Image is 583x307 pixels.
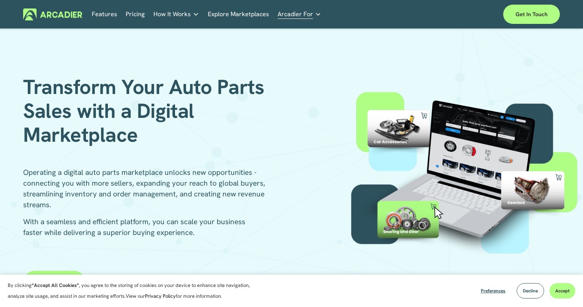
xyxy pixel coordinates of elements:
[153,9,191,20] span: How It Works
[126,8,145,20] a: Pricing
[208,8,269,20] a: Explore Marketplaces
[278,9,313,20] span: Arcadier For
[23,271,86,294] a: Contact Us
[8,280,258,302] p: By clicking , you agree to the storing of cookies on your device to enhance site navigation, anal...
[517,283,544,299] button: Decline
[549,283,575,299] button: Accept
[503,5,560,24] a: Get in touch
[92,8,117,20] a: Features
[475,283,511,299] button: Preferences
[23,8,82,20] img: Arcadier
[23,167,266,210] p: Operating a digital auto parts marketplace unlocks new opportunities - connecting you with more s...
[153,8,199,20] a: folder dropdown
[481,288,505,294] span: Preferences
[23,75,289,147] h1: Transform Your Auto Parts Sales with a Digital Marketplace
[278,8,321,20] a: folder dropdown
[23,216,266,238] p: With a seamless and efficient platform, you can scale your business faster while delivering a sup...
[32,282,79,289] strong: “Accept All Cookies”
[523,288,538,294] span: Decline
[555,288,570,294] span: Accept
[145,293,176,299] a: Privacy Policy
